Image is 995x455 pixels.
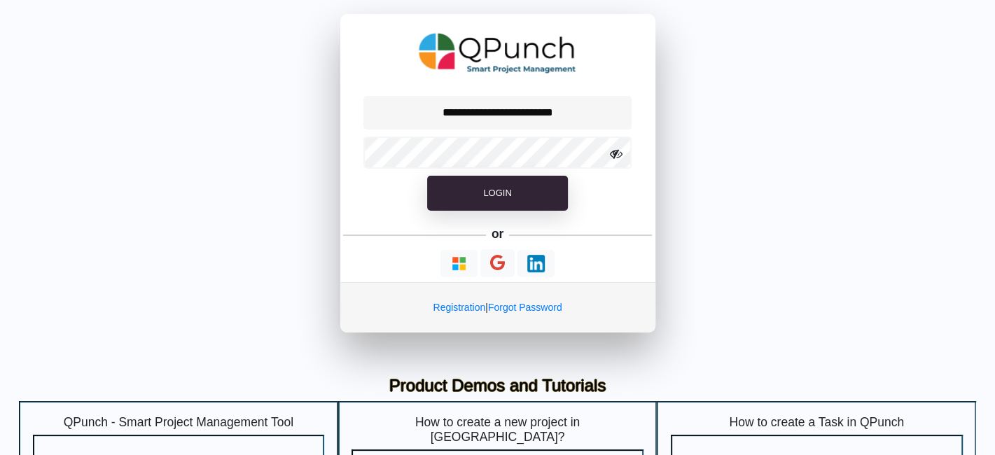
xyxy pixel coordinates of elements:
span: Login [483,188,511,198]
img: QPunch [419,28,576,78]
button: Continue With Google [480,249,515,278]
h5: or [489,225,506,244]
img: Loading... [450,255,468,272]
img: Loading... [527,255,545,272]
a: Registration [433,302,485,313]
h5: How to create a new project in [GEOGRAPHIC_DATA]? [352,415,643,444]
div: | [340,282,655,332]
h3: Product Demos and Tutorials [29,376,966,396]
h5: QPunch - Smart Project Management Tool [33,415,325,430]
button: Continue With LinkedIn [517,250,555,277]
button: Continue With Microsoft Azure [440,250,478,277]
h5: How to create a Task in QPunch [671,415,963,430]
button: Login [427,176,567,211]
a: Forgot Password [488,302,562,313]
